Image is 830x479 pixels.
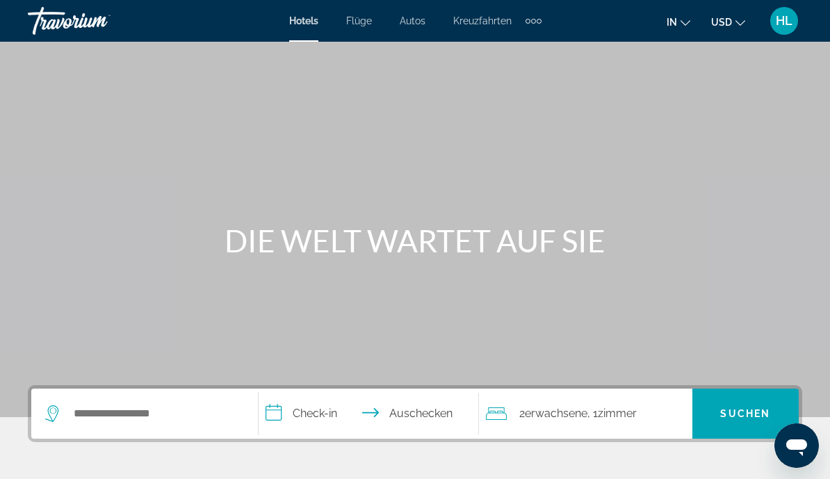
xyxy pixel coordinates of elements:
[774,423,819,468] iframe: Schaltfläche zum Öffnen des Messaging-Fensters
[766,6,802,35] button: Benutzermenü
[692,389,799,439] button: Suchen
[667,17,677,28] span: in
[479,389,692,439] button: Reisende: 2 Erwachsene, 0 Kinder
[667,12,690,32] button: Sprache ändern
[154,222,676,259] h1: DIE WELT WARTET AUF SIE
[598,407,637,420] span: Zimmer
[519,407,525,420] font: 2
[711,12,745,32] button: Währung ändern
[711,17,732,28] span: USD
[346,15,372,26] a: Flüge
[28,3,167,39] a: Die Traverse
[776,14,792,28] span: HL
[289,15,318,26] a: Hotels
[453,15,512,26] a: Kreuzfahrten
[525,407,587,420] span: Erwachsene
[587,407,598,420] font: , 1
[720,408,770,419] span: Suchen
[526,10,542,32] button: Zusätzliche Navigationselemente
[259,389,479,439] button: Wählen Sie das Check-in- und Check-out-Datum
[31,389,799,439] div: Such-Widget
[400,15,425,26] a: Autos
[72,403,237,424] input: Hotelziel suchen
